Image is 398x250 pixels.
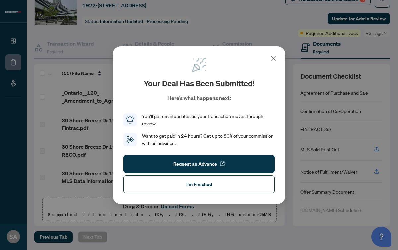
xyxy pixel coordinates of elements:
div: You’ll get email updates as your transaction moves through review. [142,113,275,127]
button: I'm Finished [123,175,275,193]
button: Open asap [371,227,391,247]
h2: Your deal has been submitted! [144,78,255,89]
button: Request an Advance [123,155,275,173]
p: Here’s what happens next: [167,94,231,102]
span: I'm Finished [186,179,212,189]
span: Request an Advance [173,158,217,169]
div: Want to get paid in 24 hours? Get up to 80% of your commission with an advance. [142,132,275,147]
